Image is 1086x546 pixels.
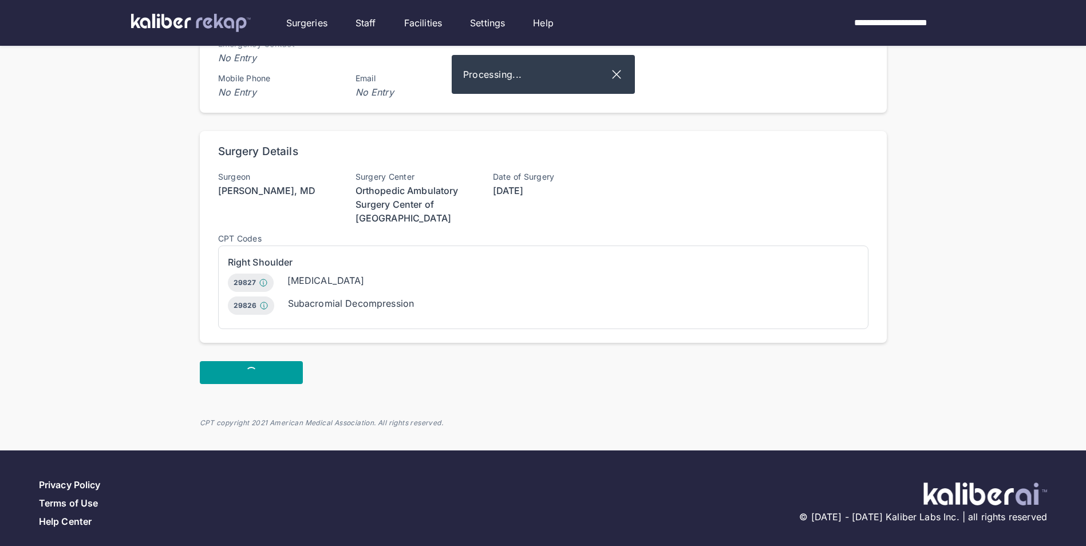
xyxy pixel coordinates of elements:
a: Terms of Use [39,497,98,509]
div: Surgery Center [356,172,470,181]
div: Mobile Phone [218,74,333,83]
img: Info.77c6ff0b.svg [259,301,268,310]
div: 29827 [228,274,274,292]
div: Right Shoulder [228,255,859,269]
a: Staff [356,16,376,30]
div: [MEDICAL_DATA] [287,274,365,287]
div: [DATE] [493,184,607,197]
div: CPT Codes [218,234,868,243]
div: Orthopedic Ambulatory Surgery Center of [GEOGRAPHIC_DATA] [356,184,470,225]
div: Subacromial Decompression [288,296,414,310]
span: Processing... [463,68,610,81]
img: kaliber labs logo [131,14,251,32]
div: Surgery Details [218,145,298,159]
div: Emergency Contact [218,39,333,49]
span: No Entry [218,51,333,65]
span: © [DATE] - [DATE] Kaliber Labs Inc. | all rights reserved [799,510,1047,524]
a: Help [533,16,554,30]
div: Email [356,74,470,83]
a: Privacy Policy [39,479,100,490]
div: CPT copyright 2021 American Medical Association. All rights reserved. [200,418,887,428]
a: Surgeries [286,16,327,30]
a: Settings [470,16,505,30]
div: Surgeon [218,172,333,181]
img: ATj1MI71T5jDAAAAAElFTkSuQmCC [923,482,1047,505]
span: No Entry [218,85,333,99]
div: 29826 [228,296,274,315]
a: Facilities [404,16,443,30]
a: Help Center [39,516,92,527]
div: [PERSON_NAME], MD [218,184,333,197]
img: Info.77c6ff0b.svg [259,278,268,287]
span: No Entry [356,85,470,99]
div: Date of Surgery [493,172,607,181]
